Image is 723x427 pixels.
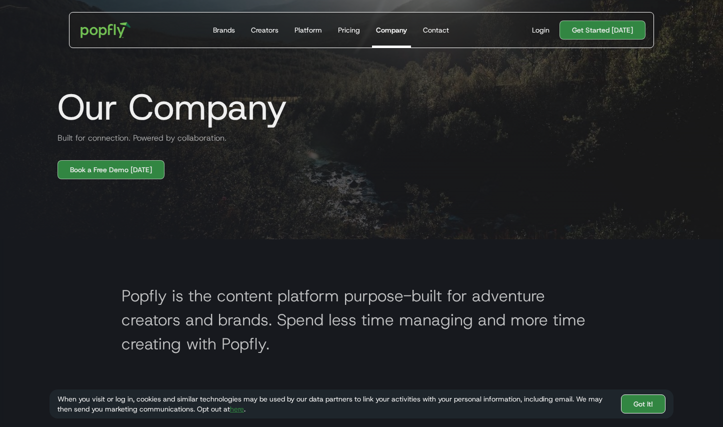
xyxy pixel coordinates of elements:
div: Company [376,25,407,35]
a: Brands [209,13,239,48]
a: here [230,404,244,413]
a: Book a Free Demo [DATE] [57,160,164,179]
div: Contact [423,25,449,35]
a: Login [528,25,553,35]
h2: Popfly is the content platform purpose-built for adventure creators and brands. Spend less time m... [121,284,601,356]
div: Pricing [338,25,360,35]
div: Creators [251,25,278,35]
a: home [73,15,138,45]
h2: Built for connection. Powered by collaboration. [49,132,226,144]
div: When you visit or log in, cookies and similar technologies may be used by our data partners to li... [57,394,613,414]
div: Platform [294,25,322,35]
a: Contact [419,13,453,48]
a: Company [372,13,411,48]
div: Brands [213,25,235,35]
div: Login [532,25,549,35]
a: Platform [290,13,326,48]
a: Creators [247,13,282,48]
h1: Our Company [49,87,287,127]
a: Pricing [334,13,364,48]
a: Get Started [DATE] [559,21,645,40]
a: Got It! [621,394,665,413]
